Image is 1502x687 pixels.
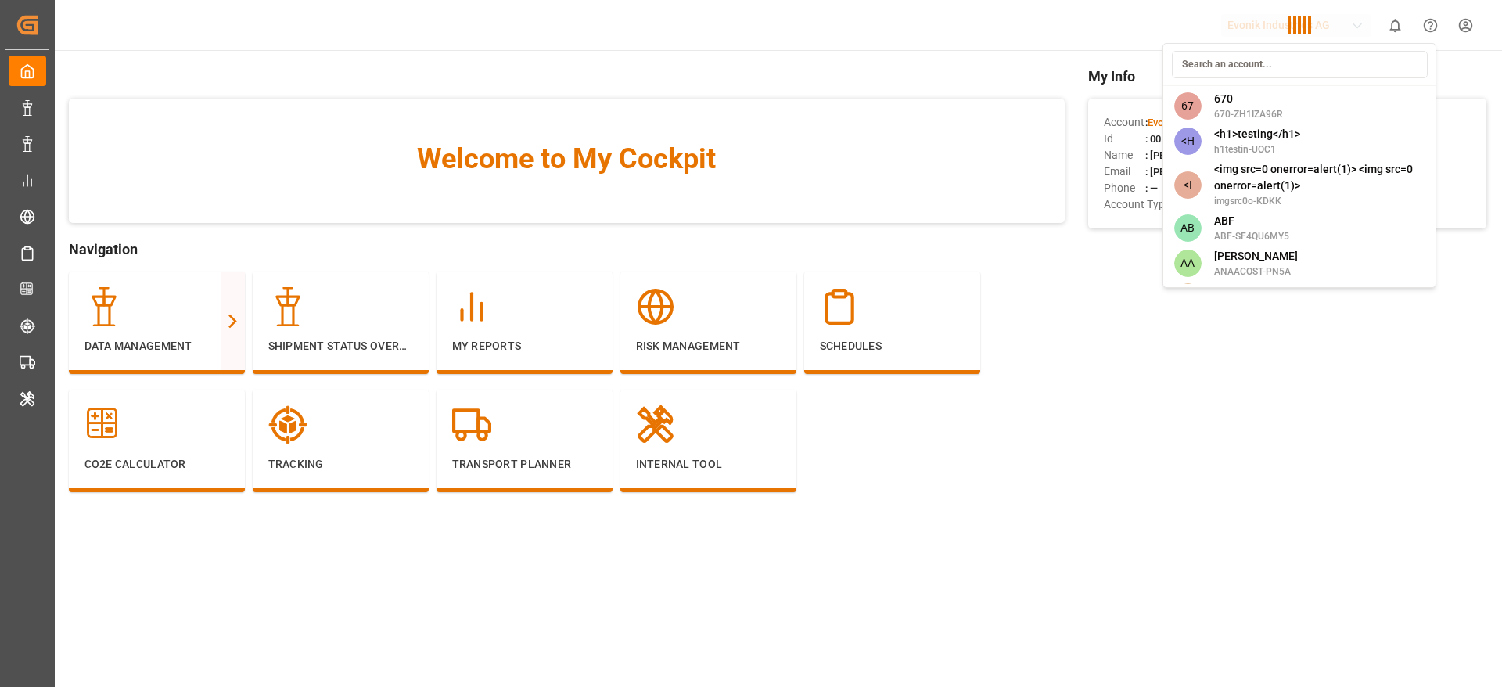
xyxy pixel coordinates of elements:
[84,338,229,354] p: Data Management
[1104,164,1145,180] span: Email
[636,456,781,473] p: Internal Tool
[636,338,781,354] p: Risk Management
[1088,66,1486,87] span: My Info
[1145,182,1158,194] span: : —
[820,338,965,354] p: Schedules
[1148,117,1241,128] span: Evonik Industries AG
[1378,8,1413,43] button: show 0 new notifications
[268,456,413,473] p: Tracking
[1104,114,1145,131] span: Account
[268,338,413,354] p: Shipment Status Overview
[1413,8,1448,43] button: Help Center
[1145,117,1241,128] span: :
[69,239,1065,260] span: Navigation
[1104,180,1145,196] span: Phone
[1145,133,1249,145] span: : 0011t000013eqN2AAI
[452,338,597,354] p: My Reports
[1104,131,1145,147] span: Id
[1145,166,1390,178] span: : [PERSON_NAME][EMAIL_ADDRESS][DOMAIN_NAME]
[1172,51,1428,78] input: Search an account...
[1104,196,1170,213] span: Account Type
[100,138,1033,180] span: Welcome to My Cockpit
[84,456,229,473] p: CO2e Calculator
[452,456,597,473] p: Transport Planner
[1145,149,1227,161] span: : [PERSON_NAME]
[1104,147,1145,164] span: Name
